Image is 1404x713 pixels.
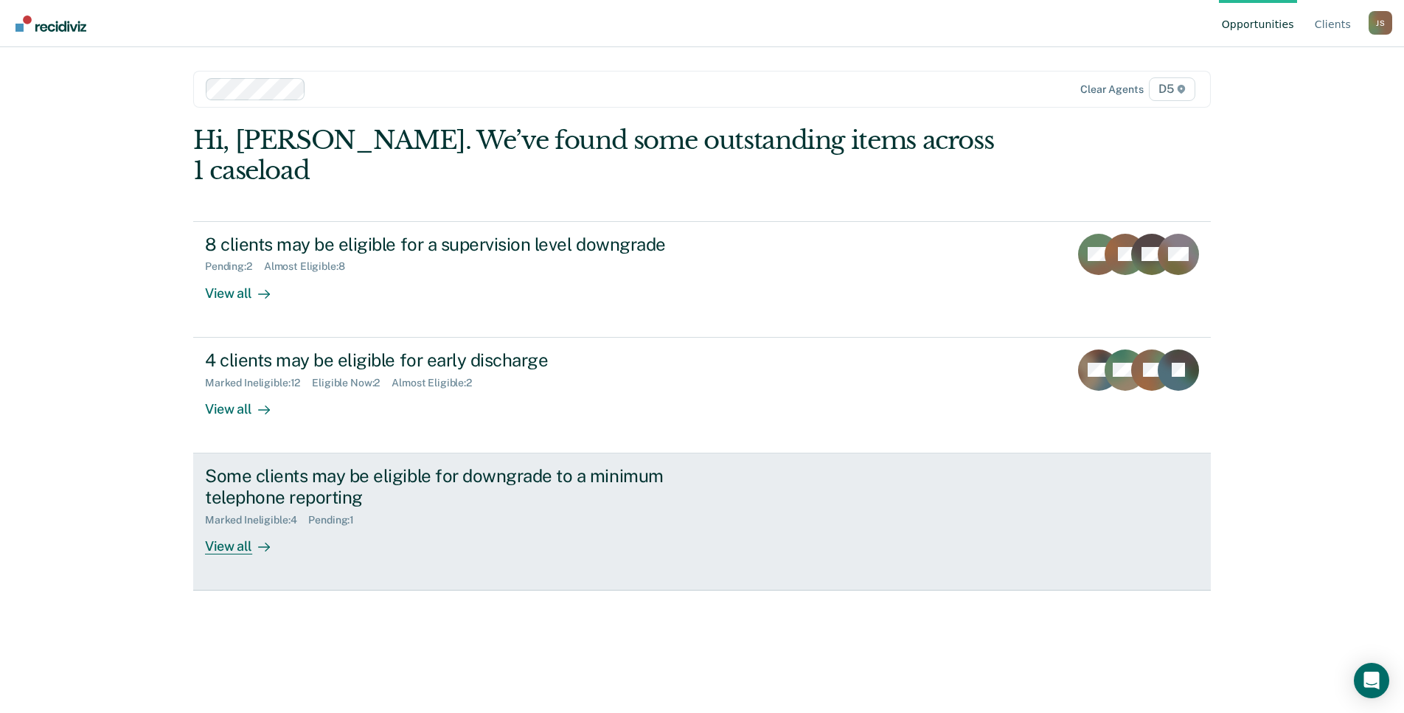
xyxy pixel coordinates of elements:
[308,514,366,526] div: Pending : 1
[264,260,357,273] div: Almost Eligible : 8
[193,338,1211,453] a: 4 clients may be eligible for early dischargeMarked Ineligible:12Eligible Now:2Almost Eligible:2V...
[15,15,86,32] img: Recidiviz
[205,260,264,273] div: Pending : 2
[1369,11,1392,35] div: J S
[193,221,1211,338] a: 8 clients may be eligible for a supervision level downgradePending:2Almost Eligible:8View all
[392,377,484,389] div: Almost Eligible : 2
[205,273,288,302] div: View all
[193,125,1007,186] div: Hi, [PERSON_NAME]. We’ve found some outstanding items across 1 caseload
[193,453,1211,591] a: Some clients may be eligible for downgrade to a minimum telephone reportingMarked Ineligible:4Pen...
[312,377,392,389] div: Eligible Now : 2
[205,389,288,417] div: View all
[205,465,723,508] div: Some clients may be eligible for downgrade to a minimum telephone reporting
[1354,663,1389,698] div: Open Intercom Messenger
[205,377,312,389] div: Marked Ineligible : 12
[1149,77,1195,101] span: D5
[205,349,723,371] div: 4 clients may be eligible for early discharge
[1080,83,1143,96] div: Clear agents
[1369,11,1392,35] button: Profile dropdown button
[205,514,308,526] div: Marked Ineligible : 4
[205,234,723,255] div: 8 clients may be eligible for a supervision level downgrade
[205,526,288,554] div: View all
